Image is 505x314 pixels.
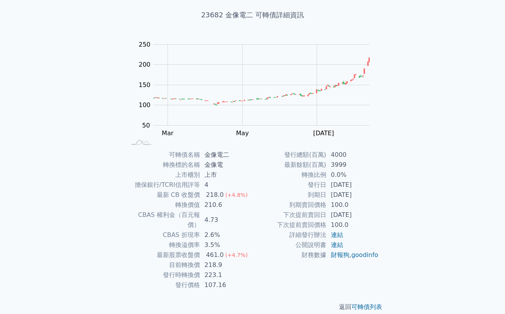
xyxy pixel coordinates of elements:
[326,210,379,220] td: [DATE]
[326,190,379,200] td: [DATE]
[126,160,200,170] td: 轉換標的名稱
[253,160,326,170] td: 最新餘額(百萬)
[236,129,249,137] tspan: May
[326,200,379,210] td: 100.0
[253,200,326,210] td: 到期賣回價格
[351,251,378,259] a: goodinfo
[139,61,151,68] tspan: 200
[313,129,334,137] tspan: [DATE]
[200,230,253,240] td: 2.6%
[331,251,349,259] a: 財報狗
[126,190,200,200] td: 最新 CB 收盤價
[205,190,225,200] div: 218.0
[253,240,326,250] td: 公開說明書
[253,170,326,180] td: 轉換比例
[200,280,253,290] td: 107.16
[139,41,151,48] tspan: 250
[126,260,200,270] td: 目前轉換價
[205,250,225,260] div: 461.0
[200,270,253,280] td: 223.1
[253,180,326,190] td: 發行日
[126,150,200,160] td: 可轉債名稱
[126,250,200,260] td: 最新股票收盤價
[126,200,200,210] td: 轉換價值
[139,81,151,89] tspan: 150
[126,280,200,290] td: 發行價格
[326,220,379,230] td: 100.0
[135,41,381,153] g: Chart
[326,180,379,190] td: [DATE]
[326,160,379,170] td: 3999
[126,240,200,250] td: 轉換溢價率
[225,192,248,198] span: (+4.8%)
[200,210,253,230] td: 4.73
[331,241,343,249] a: 連結
[117,302,388,312] p: 返回
[126,180,200,190] td: 擔保銀行/TCRI信用評等
[253,190,326,200] td: 到期日
[331,231,343,238] a: 連結
[153,58,369,106] g: Series
[126,270,200,280] td: 發行時轉換價
[162,129,174,137] tspan: Mar
[253,250,326,260] td: 財務數據
[200,200,253,210] td: 210.6
[142,122,150,129] tspan: 50
[326,170,379,180] td: 0.0%
[253,210,326,220] td: 下次提前賣回日
[225,252,248,258] span: (+4.7%)
[326,150,379,160] td: 4000
[126,210,200,230] td: CBAS 權利金（百元報價）
[200,150,253,160] td: 金像電二
[351,303,382,311] a: 可轉債列表
[200,240,253,250] td: 3.5%
[126,230,200,240] td: CBAS 折現率
[200,180,253,190] td: 4
[466,277,505,314] iframe: Chat Widget
[139,101,151,109] tspan: 100
[126,170,200,180] td: 上市櫃別
[326,250,379,260] td: ,
[253,150,326,160] td: 發行總額(百萬)
[253,220,326,230] td: 下次提前賣回價格
[200,260,253,270] td: 218.9
[200,160,253,170] td: 金像電
[200,170,253,180] td: 上市
[466,277,505,314] div: 聊天小工具
[253,230,326,240] td: 詳細發行辦法
[117,10,388,20] h1: 23682 金像電二 可轉債詳細資訊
